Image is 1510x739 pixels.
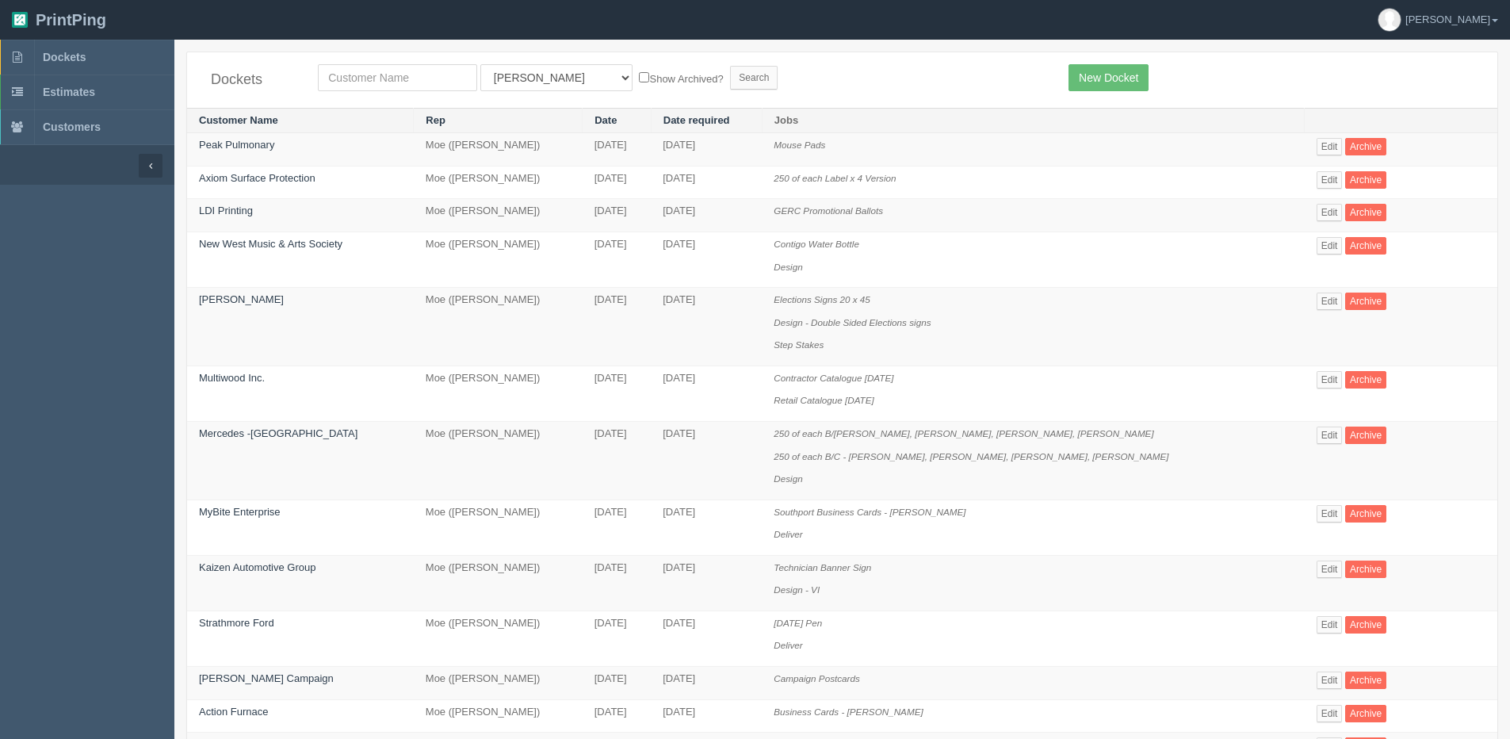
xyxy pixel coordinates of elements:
[1345,171,1386,189] a: Archive
[594,114,617,126] a: Date
[651,199,762,232] td: [DATE]
[199,672,334,684] a: [PERSON_NAME] Campaign
[414,421,583,500] td: Moe ([PERSON_NAME])
[774,507,965,517] i: Southport Business Cards - [PERSON_NAME]
[774,562,871,572] i: Technician Banner Sign
[199,172,315,184] a: Axiom Surface Protection
[583,166,652,199] td: [DATE]
[774,140,825,150] i: Mouse Pads
[774,205,883,216] i: GERC Promotional Ballots
[199,561,315,573] a: Kaizen Automotive Group
[583,699,652,733] td: [DATE]
[1317,672,1343,689] a: Edit
[1345,204,1386,221] a: Archive
[663,114,730,126] a: Date required
[12,12,28,28] img: logo-3e63b451c926e2ac314895c53de4908e5d424f24456219fb08d385ab2e579770.png
[1317,237,1343,255] a: Edit
[774,451,1168,461] i: 250 of each B/C - [PERSON_NAME], [PERSON_NAME], [PERSON_NAME], [PERSON_NAME]
[774,428,1153,438] i: 250 of each B/[PERSON_NAME], [PERSON_NAME], [PERSON_NAME], [PERSON_NAME]
[774,673,860,683] i: Campaign Postcards
[1317,204,1343,221] a: Edit
[583,288,652,366] td: [DATE]
[43,86,95,98] span: Estimates
[583,199,652,232] td: [DATE]
[414,500,583,555] td: Moe ([PERSON_NAME])
[583,611,652,666] td: [DATE]
[651,366,762,421] td: [DATE]
[414,199,583,232] td: Moe ([PERSON_NAME])
[774,373,893,383] i: Contractor Catalogue [DATE]
[1317,427,1343,444] a: Edit
[199,238,342,250] a: New West Music & Arts Society
[774,294,870,304] i: Elections Signs 20 x 45
[1345,138,1386,155] a: Archive
[43,121,101,133] span: Customers
[651,667,762,700] td: [DATE]
[583,555,652,611] td: [DATE]
[1317,293,1343,310] a: Edit
[762,108,1304,133] th: Jobs
[651,500,762,555] td: [DATE]
[211,72,294,88] h4: Dockets
[199,617,274,629] a: Strathmore Ford
[774,529,802,539] i: Deliver
[774,173,896,183] i: 250 of each Label x 4 Version
[1317,138,1343,155] a: Edit
[199,114,278,126] a: Customer Name
[651,232,762,288] td: [DATE]
[318,64,477,91] input: Customer Name
[199,139,274,151] a: Peak Pulmonary
[774,473,802,484] i: Design
[651,699,762,733] td: [DATE]
[414,232,583,288] td: Moe ([PERSON_NAME])
[774,618,822,628] i: [DATE] Pen
[414,133,583,167] td: Moe ([PERSON_NAME])
[199,506,281,518] a: MyBite Enterprise
[1345,705,1386,722] a: Archive
[583,500,652,555] td: [DATE]
[1317,505,1343,523] a: Edit
[774,239,859,249] i: Contigo Water Bottle
[414,555,583,611] td: Moe ([PERSON_NAME])
[1317,171,1343,189] a: Edit
[43,51,86,63] span: Dockets
[774,584,820,595] i: Design - VI
[774,640,802,650] i: Deliver
[583,667,652,700] td: [DATE]
[1345,561,1386,578] a: Archive
[774,317,931,327] i: Design - Double Sided Elections signs
[639,72,649,82] input: Show Archived?
[1345,505,1386,523] a: Archive
[1345,616,1386,634] a: Archive
[651,555,762,611] td: [DATE]
[774,262,802,272] i: Design
[651,166,762,199] td: [DATE]
[199,205,253,216] a: LDI Printing
[639,69,723,87] label: Show Archived?
[199,293,284,305] a: [PERSON_NAME]
[774,706,923,717] i: Business Cards - [PERSON_NAME]
[651,133,762,167] td: [DATE]
[651,288,762,366] td: [DATE]
[414,611,583,666] td: Moe ([PERSON_NAME])
[1317,561,1343,578] a: Edit
[730,66,778,90] input: Search
[414,288,583,366] td: Moe ([PERSON_NAME])
[1317,705,1343,722] a: Edit
[583,421,652,500] td: [DATE]
[414,166,583,199] td: Moe ([PERSON_NAME])
[583,232,652,288] td: [DATE]
[199,706,268,718] a: Action Furnace
[651,421,762,500] td: [DATE]
[583,133,652,167] td: [DATE]
[1068,64,1149,91] a: New Docket
[414,667,583,700] td: Moe ([PERSON_NAME])
[1378,9,1401,31] img: avatar_default-7531ab5dedf162e01f1e0bb0964e6a185e93c5c22dfe317fb01d7f8cd2b1632c.jpg
[583,366,652,421] td: [DATE]
[1345,371,1386,389] a: Archive
[774,395,874,405] i: Retail Catalogue [DATE]
[1345,237,1386,255] a: Archive
[426,114,445,126] a: Rep
[1317,371,1343,389] a: Edit
[199,427,357,439] a: Mercedes -[GEOGRAPHIC_DATA]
